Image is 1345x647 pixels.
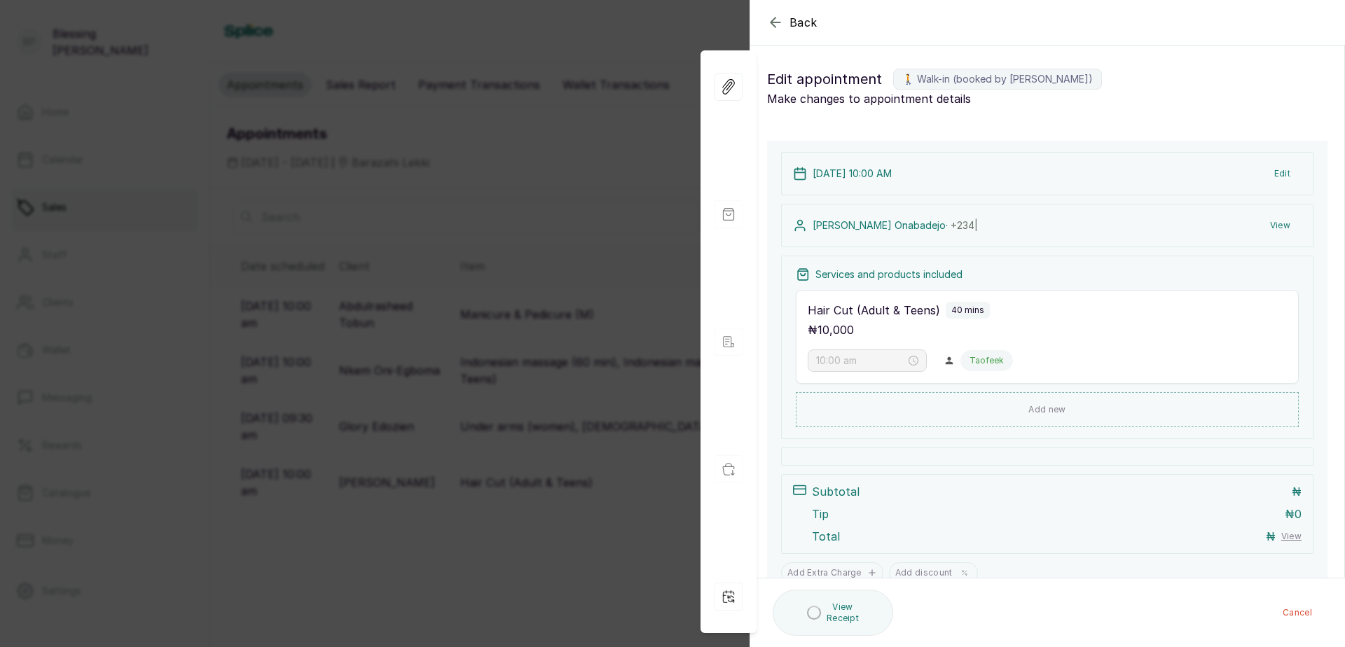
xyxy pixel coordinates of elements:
[970,355,1004,366] p: Taofeek
[813,218,978,232] p: [PERSON_NAME] Onabadejo ·
[1292,483,1302,500] p: ₦
[1263,161,1302,186] button: Edit
[1271,600,1323,625] button: Cancel
[1259,213,1302,238] button: View
[1285,506,1302,522] p: ₦
[951,219,978,231] span: +234 |
[816,353,906,368] input: Select time
[767,14,818,31] button: Back
[789,14,818,31] span: Back
[812,506,829,522] p: Tip
[808,321,854,338] p: ₦
[796,392,1299,427] button: Add new
[808,302,940,319] p: Hair Cut (Adult & Teens)
[813,167,892,181] p: [DATE] 10:00 AM
[1266,528,1276,545] p: ₦
[767,68,882,90] span: Edit appointment
[1281,531,1302,542] button: View
[781,562,883,583] button: Add Extra Charge
[812,528,840,545] p: Total
[818,323,854,337] span: 10,000
[767,90,1327,107] p: Make changes to appointment details
[1295,507,1302,521] span: 0
[951,305,984,316] p: 40 mins
[812,483,860,500] p: Subtotal
[889,562,979,583] button: Add discount
[773,590,893,636] button: View Receipt
[893,69,1102,90] label: 🚶 Walk-in (booked by [PERSON_NAME])
[815,267,963,281] p: Services and products included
